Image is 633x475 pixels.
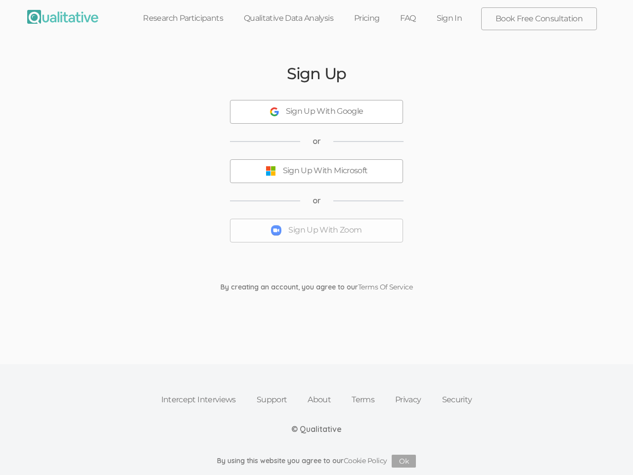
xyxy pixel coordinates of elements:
a: Pricing [344,7,390,29]
a: Intercept Interviews [151,389,246,411]
a: Research Participants [133,7,233,29]
span: or [313,195,321,206]
img: Qualitative [27,10,98,24]
a: Support [246,389,298,411]
div: By using this website you agree to our [217,455,416,468]
a: Privacy [385,389,432,411]
a: Terms Of Service [358,283,412,291]
a: Qualitative Data Analysis [233,7,344,29]
img: Sign Up With Google [270,107,279,116]
iframe: Chat Widget [584,427,633,475]
a: About [297,389,341,411]
img: Sign Up With Microsoft [266,166,276,176]
div: Sign Up With Google [286,106,363,117]
a: Book Free Consultation [482,8,596,30]
a: Security [432,389,483,411]
span: or [313,136,321,147]
a: Cookie Policy [344,456,387,465]
div: © Qualitative [291,424,342,435]
div: By creating an account, you agree to our [213,282,420,292]
a: Sign In [426,7,473,29]
button: Sign Up With Google [230,100,403,124]
div: Sign Up With Microsoft [283,165,368,177]
button: Sign Up With Zoom [230,219,403,242]
div: Sign Up With Zoom [288,225,362,236]
button: Ok [392,455,416,468]
img: Sign Up With Zoom [271,225,281,236]
button: Sign Up With Microsoft [230,159,403,183]
h2: Sign Up [287,65,346,82]
a: Terms [341,389,385,411]
a: FAQ [390,7,426,29]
